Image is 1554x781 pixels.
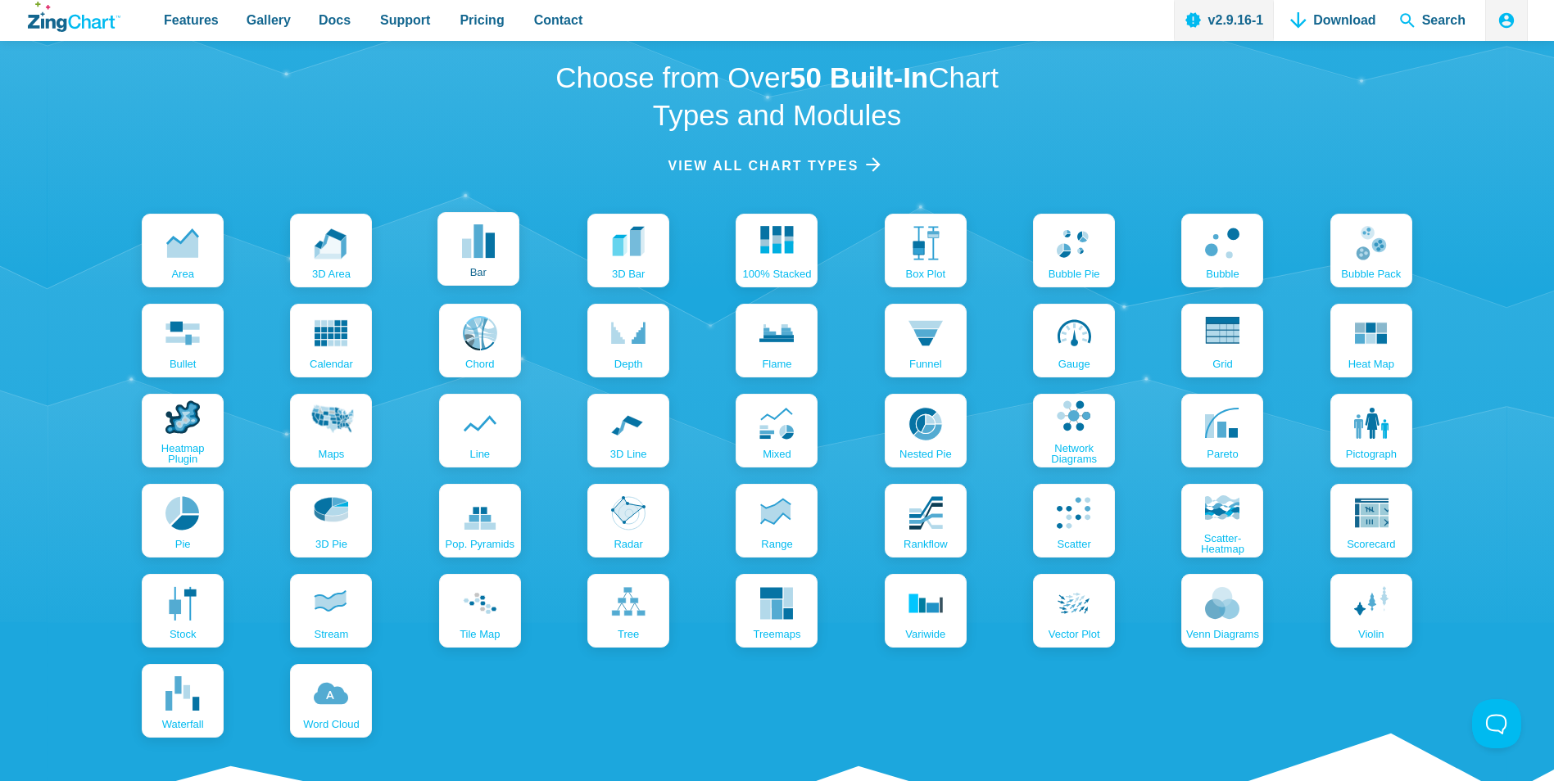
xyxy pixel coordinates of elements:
[437,212,519,286] a: bar
[736,484,818,558] a: range
[668,155,886,177] a: View all chart Types
[1181,394,1263,467] a: pareto
[1181,484,1263,558] a: scatter-heatmap
[460,9,504,31] span: Pricing
[439,304,521,377] a: chord
[465,359,494,369] span: chord
[1058,539,1091,549] span: scatter
[1049,269,1100,279] span: bubble pie
[446,539,515,549] span: pop. pyramids
[1033,574,1115,648] a: vector plot
[290,304,372,377] a: calendar
[1207,449,1238,459] span: pareto
[736,214,818,287] a: 100% Stacked
[319,449,345,459] span: maps
[904,539,947,549] span: rankflow
[736,304,818,377] a: flame
[380,9,430,31] span: Support
[439,394,521,467] a: line
[171,269,193,279] span: area
[175,539,191,549] span: pie
[170,629,197,639] span: stock
[1181,214,1263,287] a: bubble
[790,61,928,93] strong: 50 Built-In
[142,484,224,558] a: pie
[1033,214,1115,287] a: bubble pie
[290,394,372,467] a: maps
[290,574,372,648] a: stream
[1058,359,1090,369] span: gauge
[142,574,224,648] a: stock
[142,304,224,377] a: bullet
[1206,269,1239,279] span: bubble
[1348,359,1394,369] span: Heat map
[587,394,669,467] a: 3D line
[885,304,967,377] a: funnel
[1049,629,1100,639] span: vector plot
[534,9,583,31] span: Contact
[1358,629,1384,639] span: violin
[1185,533,1259,554] span: scatter-heatmap
[1037,443,1111,464] span: Network Diagrams
[587,304,669,377] a: depth
[1472,699,1521,748] iframe: Toggle Customer Support
[761,539,792,549] span: range
[610,449,647,459] span: 3D line
[587,214,669,287] a: 3D bar
[290,664,372,738] a: word cloud
[470,449,491,459] span: line
[315,539,347,549] span: 3D pie
[587,574,669,648] a: tree
[885,214,967,287] a: box plot
[1330,304,1412,377] a: Heat map
[587,484,669,558] a: radar
[537,59,1017,133] h2: Choose from Over Chart Types and Modules
[1347,539,1395,549] span: scorecard
[763,449,791,459] span: mixed
[612,269,645,279] span: 3D bar
[310,359,353,369] span: calendar
[885,484,967,558] a: rankflow
[1330,394,1412,467] a: pictograph
[885,394,967,467] a: nested pie
[460,629,500,639] span: tile map
[614,359,643,369] span: depth
[142,394,224,467] a: Heatmap Plugin
[170,359,197,369] span: bullet
[439,574,521,648] a: tile map
[142,214,224,287] a: area
[736,574,818,648] a: treemaps
[290,484,372,558] a: 3D pie
[899,449,952,459] span: nested pie
[315,629,349,639] span: stream
[162,719,204,729] span: waterfall
[303,719,359,729] span: word cloud
[753,629,800,639] span: treemaps
[909,359,942,369] span: funnel
[142,664,224,738] a: waterfall
[1033,394,1115,467] a: Network Diagrams
[1212,359,1233,369] span: grid
[1181,574,1263,648] a: venn diagrams
[1346,449,1397,459] span: pictograph
[319,9,351,31] span: Docs
[1186,629,1259,639] span: venn diagrams
[668,155,859,177] span: View all chart Types
[1330,484,1412,558] a: scorecard
[762,359,791,369] span: flame
[1181,304,1263,377] a: grid
[618,629,639,639] span: tree
[290,214,372,287] a: 3D area
[1033,304,1115,377] a: gauge
[1033,484,1115,558] a: scatter
[164,9,219,31] span: Features
[1330,574,1412,648] a: violin
[906,269,945,279] span: box plot
[614,539,642,549] span: radar
[736,394,818,467] a: mixed
[905,629,945,639] span: variwide
[439,484,521,558] a: pop. pyramids
[146,443,220,464] span: Heatmap Plugin
[1341,269,1401,279] span: bubble pack
[1330,214,1412,287] a: bubble pack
